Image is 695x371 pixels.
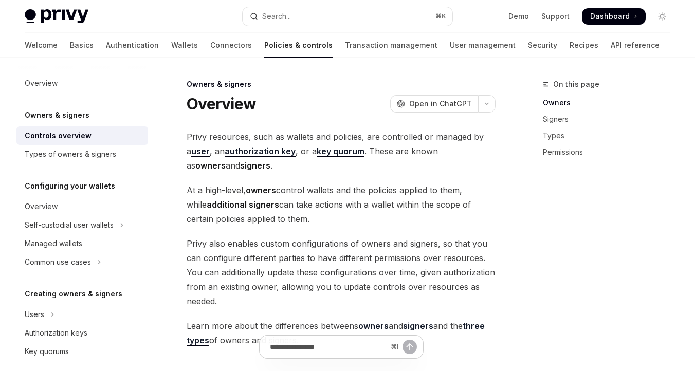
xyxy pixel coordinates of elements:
a: Policies & controls [264,33,333,58]
a: Security [528,33,557,58]
strong: user [191,146,210,156]
a: API reference [611,33,660,58]
div: Self-custodial user wallets [25,219,114,231]
span: Open in ChatGPT [409,99,472,109]
span: Privy also enables custom configurations of owners and signers, so that you can configure differe... [187,236,496,308]
a: Overview [16,197,148,216]
div: Key quorums [25,345,69,358]
a: Dashboard [582,8,646,25]
div: Authorization keys [25,327,87,339]
a: Welcome [25,33,58,58]
img: light logo [25,9,88,24]
a: user [191,146,210,157]
a: Permissions [543,144,679,160]
a: Recipes [570,33,598,58]
a: Owners [543,95,679,111]
div: Managed wallets [25,237,82,250]
span: On this page [553,78,599,90]
button: Toggle Common use cases section [16,253,148,271]
h5: Owners & signers [25,109,89,121]
a: Key quorums [16,342,148,361]
button: Toggle Self-custodial user wallets section [16,216,148,234]
div: Types of owners & signers [25,148,116,160]
a: Managed wallets [16,234,148,253]
strong: owners [358,321,389,331]
button: Open in ChatGPT [390,95,478,113]
a: Demo [508,11,529,22]
strong: additional signers [207,199,279,210]
strong: signers [240,160,270,171]
strong: owners [195,160,226,171]
div: Overview [25,77,58,89]
span: At a high-level, control wallets and the policies applied to them, while can take actions with a ... [187,183,496,226]
div: Search... [262,10,291,23]
button: Open search [243,7,452,26]
strong: owners [246,185,276,195]
a: Types [543,127,679,144]
a: Basics [70,33,94,58]
div: Controls overview [25,129,92,142]
strong: signers [403,321,433,331]
div: Owners & signers [187,79,496,89]
a: Types of owners & signers [16,145,148,163]
a: signers [403,321,433,331]
span: Privy resources, such as wallets and policies, are controlled or managed by a , an , or a . These... [187,129,496,173]
a: Wallets [171,33,198,58]
strong: authorization key [225,146,296,156]
a: Overview [16,74,148,92]
strong: key quorum [317,146,364,156]
div: Users [25,308,44,321]
div: Common use cases [25,256,91,268]
span: Dashboard [590,11,630,22]
h5: Configuring your wallets [25,180,115,192]
h5: Creating owners & signers [25,288,122,300]
a: Authorization keys [16,324,148,342]
a: authorization key [225,146,296,157]
a: Transaction management [345,33,437,58]
input: Ask a question... [270,336,387,358]
div: Overview [25,200,58,213]
a: User management [450,33,516,58]
a: Controls overview [16,126,148,145]
span: ⌘ K [435,12,446,21]
button: Toggle dark mode [654,8,670,25]
a: key quorum [317,146,364,157]
h1: Overview [187,95,256,113]
a: Authentication [106,33,159,58]
button: Send message [403,340,417,354]
button: Toggle Users section [16,305,148,324]
a: Signers [543,111,679,127]
a: owners [358,321,389,331]
span: Learn more about the differences betweens and and the of owners and signers. [187,319,496,347]
a: Connectors [210,33,252,58]
a: Support [541,11,570,22]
